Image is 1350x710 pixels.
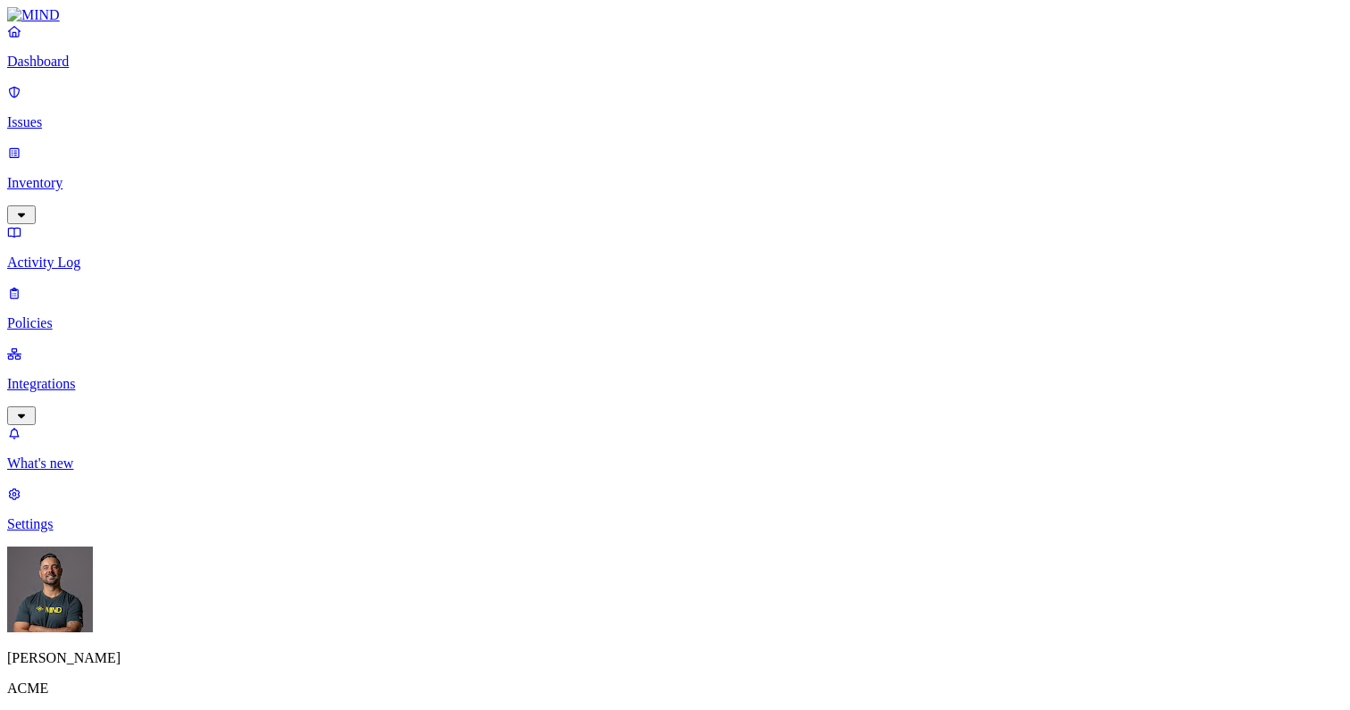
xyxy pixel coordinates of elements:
[7,376,1343,392] p: Integrations
[7,7,1343,23] a: MIND
[7,315,1343,331] p: Policies
[7,681,1343,697] p: ACME
[7,516,1343,532] p: Settings
[7,7,60,23] img: MIND
[7,175,1343,191] p: Inventory
[7,23,1343,70] a: Dashboard
[7,650,1343,666] p: [PERSON_NAME]
[7,224,1343,271] a: Activity Log
[7,145,1343,221] a: Inventory
[7,346,1343,422] a: Integrations
[7,455,1343,472] p: What's new
[7,486,1343,532] a: Settings
[7,547,93,632] img: Samuel Hill
[7,84,1343,130] a: Issues
[7,114,1343,130] p: Issues
[7,54,1343,70] p: Dashboard
[7,255,1343,271] p: Activity Log
[7,425,1343,472] a: What's new
[7,285,1343,331] a: Policies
